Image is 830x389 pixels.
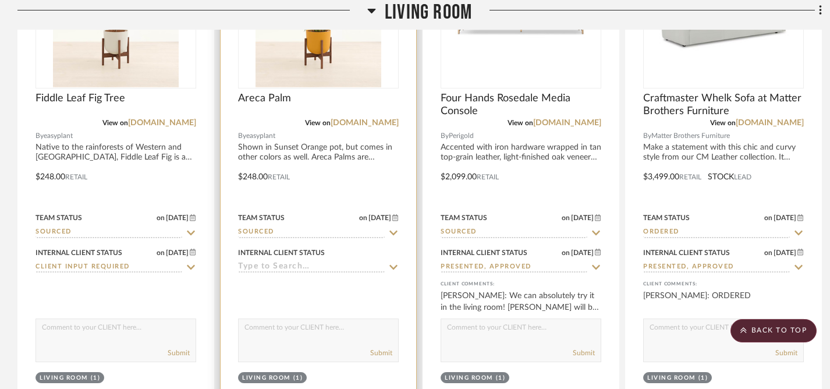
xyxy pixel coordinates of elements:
[441,213,487,223] div: Team Status
[764,214,772,221] span: on
[238,262,385,273] input: Type to Search…
[508,119,533,126] span: View on
[367,214,392,222] span: [DATE]
[698,374,708,383] div: (1)
[730,319,817,342] scroll-to-top-button: BACK TO TOP
[441,92,601,118] span: Four Hands Rosedale Media Console
[775,348,797,358] button: Submit
[305,119,331,126] span: View on
[772,214,797,222] span: [DATE]
[36,92,125,105] span: Fiddle Leaf Fig Tree
[40,374,88,383] div: Living Room
[643,247,730,258] div: Internal Client Status
[643,92,804,118] span: Craftmaster Whelk Sofa at Matter Brothers Furniture
[643,262,790,273] input: Type to Search…
[242,374,290,383] div: Living Room
[643,130,651,142] span: By
[736,119,804,127] a: [DOMAIN_NAME]
[246,130,275,142] span: easyplant
[441,130,449,142] span: By
[359,214,367,221] span: on
[157,249,165,256] span: on
[643,227,790,238] input: Type to Search…
[533,119,601,127] a: [DOMAIN_NAME]
[128,119,196,127] a: [DOMAIN_NAME]
[36,247,122,258] div: Internal Client Status
[168,348,190,358] button: Submit
[496,374,506,383] div: (1)
[449,130,474,142] span: Perigold
[36,130,44,142] span: By
[370,348,392,358] button: Submit
[562,214,570,221] span: on
[36,213,82,223] div: Team Status
[36,262,182,273] input: Type to Search…
[36,227,182,238] input: Type to Search…
[764,249,772,256] span: on
[445,374,493,383] div: Living Room
[157,214,165,221] span: on
[441,247,527,258] div: Internal Client Status
[643,290,804,313] div: [PERSON_NAME]: ORDERED
[441,290,601,313] div: [PERSON_NAME]: We can absolutely try it in the living room! [PERSON_NAME] will be working on revi...
[238,213,285,223] div: Team Status
[165,249,190,257] span: [DATE]
[570,249,595,257] span: [DATE]
[651,130,730,142] span: Matter Brothers Furniture
[238,130,246,142] span: By
[293,374,303,383] div: (1)
[238,92,291,105] span: Areca Palm
[647,374,696,383] div: Living Room
[91,374,101,383] div: (1)
[570,214,595,222] span: [DATE]
[573,348,595,358] button: Submit
[44,130,73,142] span: easyplant
[102,119,128,126] span: View on
[331,119,399,127] a: [DOMAIN_NAME]
[441,262,587,273] input: Type to Search…
[710,119,736,126] span: View on
[238,247,325,258] div: Internal Client Status
[165,214,190,222] span: [DATE]
[238,227,385,238] input: Type to Search…
[772,249,797,257] span: [DATE]
[441,227,587,238] input: Type to Search…
[562,249,570,256] span: on
[643,213,690,223] div: Team Status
